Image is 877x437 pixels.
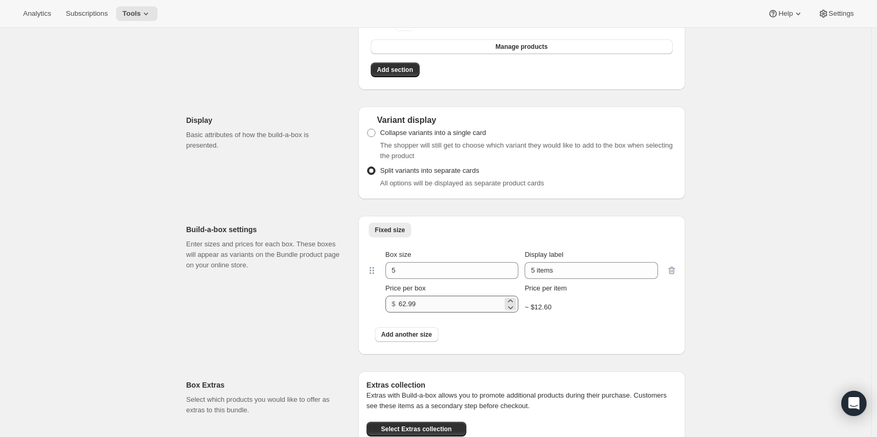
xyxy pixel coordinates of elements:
[761,6,809,21] button: Help
[525,283,657,294] div: Price per item
[186,115,341,126] h2: Display
[116,6,158,21] button: Tools
[375,226,405,234] span: Fixed size
[392,300,395,308] span: $
[812,6,860,21] button: Settings
[380,167,479,174] span: Split variants into separate cards
[525,302,657,313] div: ~ $12.60
[122,9,141,18] span: Tools
[186,239,341,270] p: Enter sizes and prices for each box. These boxes will appear as variants on the Bundle product pa...
[367,390,677,411] p: Extras with Build-a-box allows you to promote additional products during their purchase. Customer...
[495,43,547,51] span: Manage products
[66,9,108,18] span: Subscriptions
[829,9,854,18] span: Settings
[381,330,432,339] span: Add another size
[525,262,657,279] input: Display label
[186,380,341,390] h2: Box Extras
[377,66,413,74] span: Add section
[17,6,57,21] button: Analytics
[385,262,503,279] input: Box size
[186,130,341,151] p: Basic attributes of how the build-a-box is presented.
[778,9,792,18] span: Help
[381,425,452,433] span: Select Extras collection
[186,224,341,235] h2: Build-a-box settings
[380,141,673,160] span: The shopper will still get to choose which variant they would like to add to the box when selecti...
[399,296,503,313] input: 10.00
[59,6,114,21] button: Subscriptions
[375,327,438,342] button: Add another size
[367,380,677,390] h6: Extras collection
[841,391,866,416] div: Open Intercom Messenger
[380,129,486,137] span: Collapse variants into a single card
[23,9,51,18] span: Analytics
[367,115,677,126] div: Variant display
[385,284,426,292] span: Price per box
[186,394,341,415] p: Select which products you would like to offer as extras to this bundle.
[367,422,466,436] button: Select Extras collection
[371,63,420,77] button: Add section
[385,251,411,258] span: Box size
[371,39,673,54] button: Manage products
[380,179,544,187] span: All options will be displayed as separate product cards
[525,251,563,258] span: Display label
